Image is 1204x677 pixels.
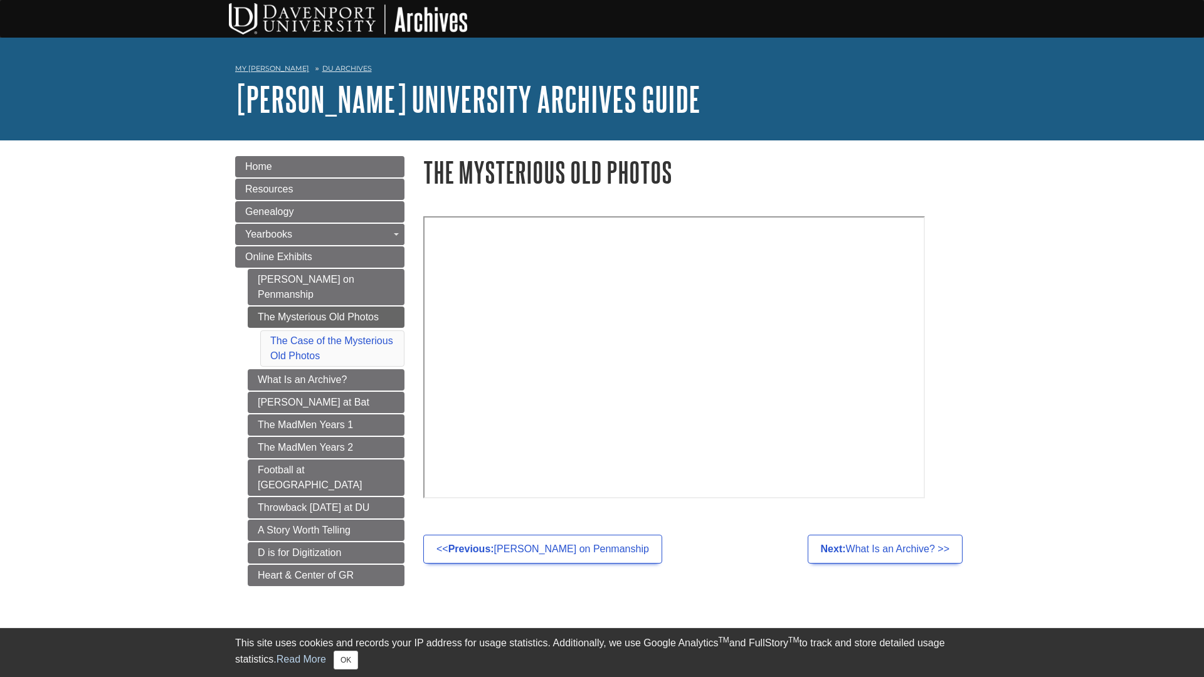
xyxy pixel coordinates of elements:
[235,179,404,200] a: Resources
[423,216,925,498] iframe: Video: The Case of the Mysterious Old Photos
[718,636,729,644] sup: TM
[235,80,700,118] a: [PERSON_NAME] University Archives Guide
[248,459,404,496] a: Football at [GEOGRAPHIC_DATA]
[248,307,404,328] a: The Mysterious Old Photos
[235,156,404,177] a: Home
[235,156,404,586] div: Guide Page Menu
[322,64,372,73] a: DU Archives
[245,184,293,194] span: Resources
[229,3,467,34] img: DU Archives
[235,60,969,80] nav: breadcrumb
[245,251,312,262] span: Online Exhibits
[245,206,293,217] span: Genealogy
[423,156,969,188] h1: The Mysterious Old Photos
[248,542,404,564] a: D is for Digitization
[235,636,969,669] div: This site uses cookies and records your IP address for usage statistics. Additionally, we use Goo...
[248,269,404,305] a: [PERSON_NAME] on Penmanship
[448,543,494,554] strong: Previous:
[270,335,393,361] a: The Case of the Mysterious Old Photos
[248,520,404,541] a: A Story Worth Telling
[788,636,799,644] sup: TM
[248,414,404,436] a: The MadMen Years 1
[245,229,292,239] span: Yearbooks
[248,565,404,586] a: Heart & Center of GR
[235,201,404,223] a: Genealogy
[808,535,963,564] a: Next:What Is an Archive? >>
[235,246,404,268] a: Online Exhibits
[334,651,358,669] button: Close
[423,535,662,564] a: <<Previous:[PERSON_NAME] on Penmanship
[821,543,846,554] strong: Next:
[235,63,309,74] a: My [PERSON_NAME]
[245,161,272,172] span: Home
[235,224,404,245] a: Yearbooks
[248,369,404,391] a: What Is an Archive?
[248,437,404,458] a: The MadMen Years 2
[277,654,326,664] a: Read More
[248,497,404,518] a: Throwback [DATE] at DU
[248,392,404,413] a: [PERSON_NAME] at Bat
